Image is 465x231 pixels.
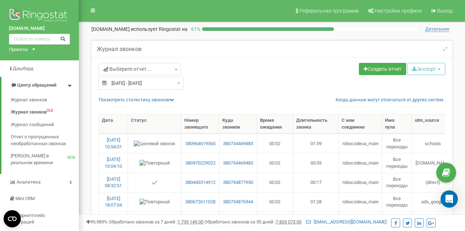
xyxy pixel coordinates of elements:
a: Создать отчет [359,63,406,75]
input: Поиск по номеру [9,34,70,45]
span: Обработано звонков за 30 дней : [204,219,302,225]
td: Все переходы [382,212,412,231]
td: Все переходы [382,153,412,172]
a: [PERSON_NAME] в реальном времениNEW [11,150,79,169]
td: 02:24 [293,212,339,231]
a: 380734876944 [222,199,253,205]
div: Проекты [9,46,28,53]
td: [DOMAIN_NAME] [412,153,454,172]
button: Open CMP widget [4,210,21,227]
a: Когда данные могут отличаться от других систем [336,97,443,103]
span: Центр обращений [17,82,56,88]
span: использует Ringostat на [131,26,188,32]
u: 1 739 149,00 [177,219,203,225]
td: 00:02 [257,153,294,172]
th: utm_source [412,114,454,134]
a: Журнал сообщений [11,119,79,131]
th: Время ожидания [257,114,294,134]
a: [DATE] 10:54:01 [105,137,122,149]
span: Реферальная программа [299,8,359,14]
th: Длительность звонка [293,114,339,134]
th: Куда звонили [219,114,257,134]
a: 380672611028 [184,199,216,205]
td: (direct) [412,173,454,192]
th: Номер звонящего [181,114,219,134]
img: Отвечен [152,180,157,185]
div: Open Intercom Messenger [441,190,458,208]
td: 00:17 [293,173,339,192]
th: Имя пула [382,114,412,134]
span: 99,989% [86,219,108,225]
h5: Журнал звонков [97,46,142,52]
a: 380734877930 [222,179,253,186]
a: 380970229022 [184,160,216,167]
span: Аналитика [16,179,41,185]
img: Целевой звонок [134,140,175,147]
a: Отчет о пропущенных необработанных звонках [11,131,79,150]
td: Все переходы [382,173,412,192]
th: С кем соединено [339,114,382,134]
span: Выход [437,8,452,14]
td: 00:02 [257,192,294,212]
img: Ringostat logo [9,7,70,25]
span: Настройки профиля [375,8,422,14]
th: Дата [99,114,128,134]
td: robocodeua_main [339,134,382,153]
a: [DATE] 08:32:51 [105,176,122,189]
td: robocodeua_main [339,212,382,231]
span: [PERSON_NAME] в реальном времени [11,153,67,166]
a: 380734469483 [222,140,253,147]
a: Журнал звонков [11,94,79,106]
img: Повторный [139,199,170,205]
td: 00:02 [257,173,294,192]
td: 01:59 [293,134,339,153]
td: 00:35 [293,153,339,172]
span: Журнал звонков [11,97,47,103]
span: Выберите отчет... [103,65,151,73]
span: Дашборд [13,66,33,71]
a: [DATE] 10:04:10 [105,157,122,169]
td: 00:01 [257,212,294,231]
td: Все переходы [382,134,412,153]
th: Статус [128,114,181,134]
span: Журнал сообщений [11,121,54,128]
a: 380964619565 [184,140,216,147]
u: 7 835 073,00 [276,219,302,225]
td: robocodeua_main [339,173,382,192]
td: ads_google [412,192,454,212]
span: Отчет о пропущенных необработанных звонках [11,134,75,147]
span: Обработано звонков за 7 дней : [109,219,203,225]
span: Детальнее [425,26,449,32]
a: Журнал звонковOLD [11,106,79,119]
a: Выберите отчет... [99,63,181,75]
td: robocodeua_main [339,153,382,172]
td: Все переходы [382,192,412,212]
a: Центр обращений [1,77,79,94]
a: Посмотреть cтатистику звонков [99,97,174,102]
td: 00:02 [257,134,294,153]
button: Экспорт [407,63,445,75]
span: Маркетплейс интеграций [9,213,46,225]
td: (direct) [412,212,454,231]
a: 380734469483 [222,160,253,167]
a: 380443314912 [184,179,216,186]
p: 61 % [188,26,202,33]
span: Журнал звонков [11,109,47,116]
p: [DOMAIN_NAME] [91,26,188,33]
td: 01:28 [293,192,339,212]
td: robocodeua_main [339,192,382,212]
a: [DATE] 18:07:04 [105,196,122,208]
a: [EMAIL_ADDRESS][DOMAIN_NAME] [306,219,386,225]
a: [DOMAIN_NAME] [9,25,70,32]
span: Mini CRM [15,196,35,201]
img: Повторный [139,160,170,167]
td: schools [412,134,454,153]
